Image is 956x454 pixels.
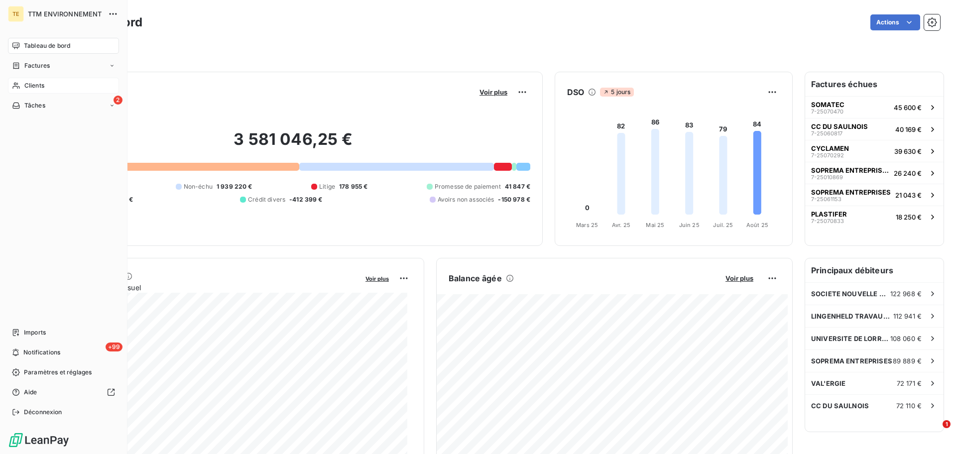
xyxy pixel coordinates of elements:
span: Litige [319,182,335,191]
span: 7-25070292 [811,152,844,158]
span: SOCIETE NOUVELLE BEHEM SNB [811,290,890,298]
span: Tableau de bord [24,41,70,50]
span: Voir plus [365,275,389,282]
span: 2 [114,96,122,105]
span: SOPREMA ENTREPRISES [811,188,891,196]
button: Voir plus [722,274,756,283]
h6: DSO [567,86,584,98]
span: Aide [24,388,37,397]
span: 7-25070833 [811,218,844,224]
span: SOPREMA ENTREPRISES [811,166,890,174]
span: -150 978 € [498,195,530,204]
button: Voir plus [362,274,392,283]
span: UNIVERSITE DE LORRAINE [811,335,890,342]
span: Non-échu [184,182,213,191]
span: 5 jours [600,88,633,97]
tspan: Mars 25 [576,222,598,228]
span: Déconnexion [24,408,62,417]
span: Voir plus [479,88,507,96]
span: 72 171 € [897,379,922,387]
div: TE [8,6,24,22]
button: SOPREMA ENTREPRISES7-2501086926 240 € [805,162,944,184]
a: 2Tâches [8,98,119,113]
span: 41 847 € [505,182,530,191]
span: 112 941 € [893,312,922,320]
a: Factures [8,58,119,74]
span: CC DU SAULNOIS [811,122,868,130]
span: CC DU SAULNOIS [811,402,869,410]
span: CYCLAMEN [811,144,849,152]
span: 18 250 € [896,213,922,221]
span: 1 [943,420,951,428]
span: Paramètres et réglages [24,368,92,377]
span: 7-25070470 [811,109,843,114]
span: Voir plus [725,274,753,282]
tspan: Avr. 25 [612,222,630,228]
button: CYCLAMEN7-2507029239 630 € [805,140,944,162]
button: CC DU SAULNOIS7-2506081740 169 € [805,118,944,140]
iframe: Intercom live chat [922,420,946,444]
span: 7-25060817 [811,130,842,136]
span: 89 889 € [893,357,922,365]
span: 40 169 € [895,125,922,133]
button: SOMATEC7-2507047045 600 € [805,96,944,118]
span: 178 955 € [339,182,367,191]
span: PLASTIFER [811,210,847,218]
span: Imports [24,328,46,337]
h2: 3 581 046,25 € [56,129,530,159]
span: 122 968 € [890,290,922,298]
span: 21 043 € [895,191,922,199]
tspan: Mai 25 [646,222,664,228]
span: Promesse de paiement [435,182,501,191]
tspan: Juin 25 [679,222,700,228]
span: VAL'ERGIE [811,379,845,387]
span: 26 240 € [894,169,922,177]
span: 7-25010869 [811,174,843,180]
a: Tableau de bord [8,38,119,54]
span: 7-25061153 [811,196,841,202]
button: Voir plus [477,88,510,97]
span: 1 939 220 € [217,182,252,191]
a: Paramètres et réglages [8,364,119,380]
span: 45 600 € [894,104,922,112]
h6: Factures échues [805,72,944,96]
span: SOMATEC [811,101,844,109]
span: 72 110 € [896,402,922,410]
a: Aide [8,384,119,400]
h6: Principaux débiteurs [805,258,944,282]
a: Imports [8,325,119,340]
button: Actions [870,14,920,30]
span: Crédit divers [248,195,285,204]
img: Logo LeanPay [8,432,70,448]
span: 108 060 € [890,335,922,342]
tspan: Août 25 [746,222,768,228]
span: Factures [24,61,50,70]
a: Clients [8,78,119,94]
span: Tâches [24,101,45,110]
span: +99 [106,342,122,351]
span: Avoirs non associés [438,195,494,204]
button: SOPREMA ENTREPRISES7-2506115321 043 € [805,184,944,206]
button: PLASTIFER7-2507083318 250 € [805,206,944,227]
h6: Balance âgée [449,272,502,284]
span: Chiffre d'affaires mensuel [56,282,358,293]
span: Clients [24,81,44,90]
span: LINGENHELD TRAVAUX SPECIAUX [811,312,893,320]
span: TTM ENVIRONNEMENT [28,10,102,18]
tspan: Juil. 25 [713,222,733,228]
span: SOPREMA ENTREPRISES [811,357,892,365]
span: -412 399 € [289,195,323,204]
span: 39 630 € [894,147,922,155]
span: Notifications [23,348,60,357]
